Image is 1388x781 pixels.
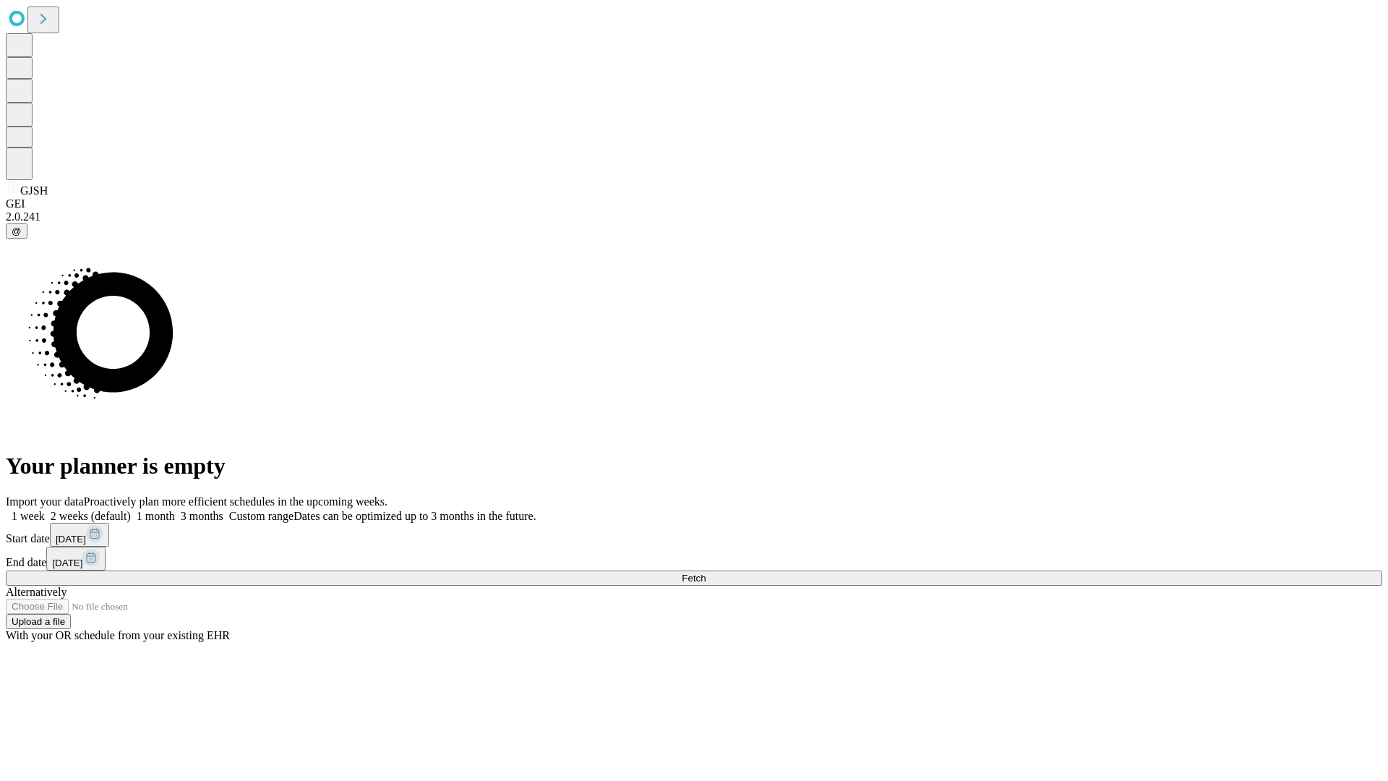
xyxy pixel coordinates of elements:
span: 1 week [12,510,45,522]
h1: Your planner is empty [6,453,1382,479]
span: 3 months [181,510,223,522]
div: End date [6,547,1382,571]
span: Dates can be optimized up to 3 months in the future. [294,510,536,522]
span: Fetch [682,573,706,584]
span: [DATE] [56,534,86,545]
button: Fetch [6,571,1382,586]
span: Import your data [6,495,84,508]
span: Custom range [229,510,294,522]
span: With your OR schedule from your existing EHR [6,629,230,641]
span: Alternatively [6,586,67,598]
div: GEI [6,197,1382,210]
button: Upload a file [6,614,71,629]
span: Proactively plan more efficient schedules in the upcoming weeks. [84,495,387,508]
div: Start date [6,523,1382,547]
span: @ [12,226,22,236]
button: @ [6,223,27,239]
span: GJSH [20,184,48,197]
span: 1 month [137,510,175,522]
span: 2 weeks (default) [51,510,131,522]
button: [DATE] [50,523,109,547]
span: [DATE] [52,558,82,568]
button: [DATE] [46,547,106,571]
div: 2.0.241 [6,210,1382,223]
